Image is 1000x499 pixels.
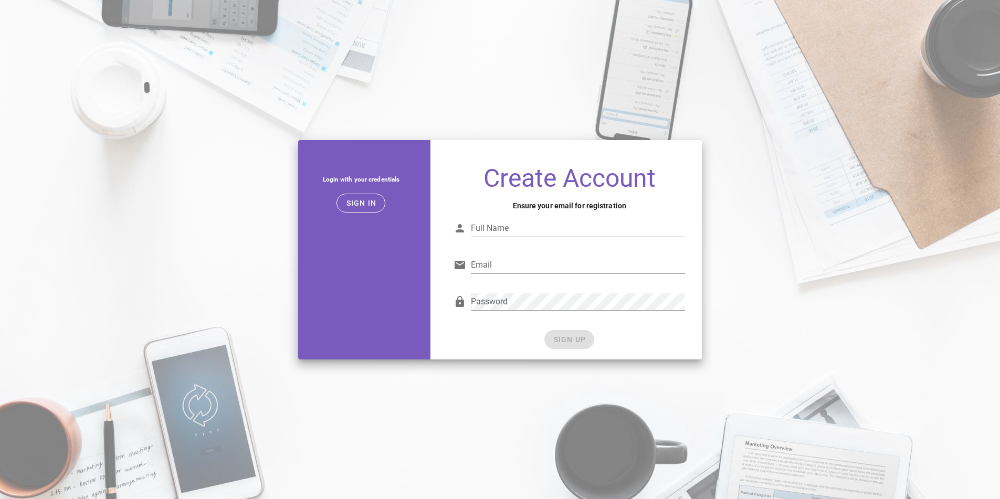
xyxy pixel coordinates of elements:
span: Sign in [345,199,376,207]
iframe: Tidio Chat [857,431,995,481]
h1: Create Account [454,165,685,192]
h5: Login with your credentials [307,174,416,185]
h4: Ensure your email for registration [454,200,685,211]
button: Sign in [336,194,385,213]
